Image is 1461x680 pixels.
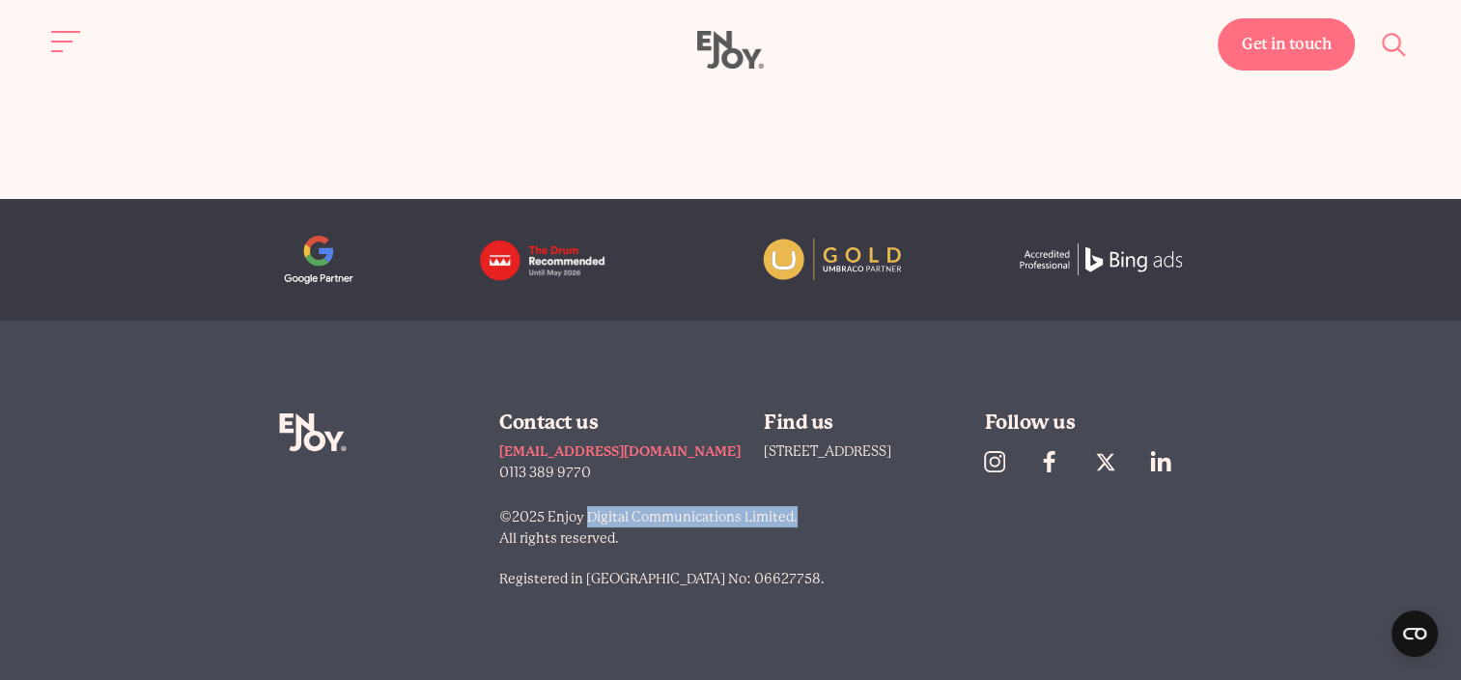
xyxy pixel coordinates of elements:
span: [EMAIL_ADDRESS][DOMAIN_NAME] [499,443,741,459]
span: 0113 389 9770 [499,465,591,480]
div: Contact us [499,413,741,433]
a: [EMAIL_ADDRESS][DOMAIN_NAME] [499,440,741,462]
button: Site search [1374,24,1415,65]
a: https://uk.linkedin.com/company/enjoy-digital [1139,440,1195,483]
div: Follow us [985,413,1183,433]
img: logo [476,236,644,284]
button: Open CMP widget [1391,610,1438,657]
p: Registered in [GEOGRAPHIC_DATA] No: 06627758. [499,568,1182,589]
a: Follow us on Instagram [972,440,1028,483]
button: Site navigation [46,21,87,62]
a: Follow us on Facebook [1027,440,1083,483]
a: Follow us on Twitter [1083,440,1139,483]
a: Get in touch [1218,18,1355,71]
a: 0113 389 9770 [499,462,741,483]
a: [STREET_ADDRESS] [764,443,891,459]
div: Find us [764,413,962,433]
p: ©2025 Enjoy Digital Communications Limited. All rights reserved. [499,506,1182,549]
